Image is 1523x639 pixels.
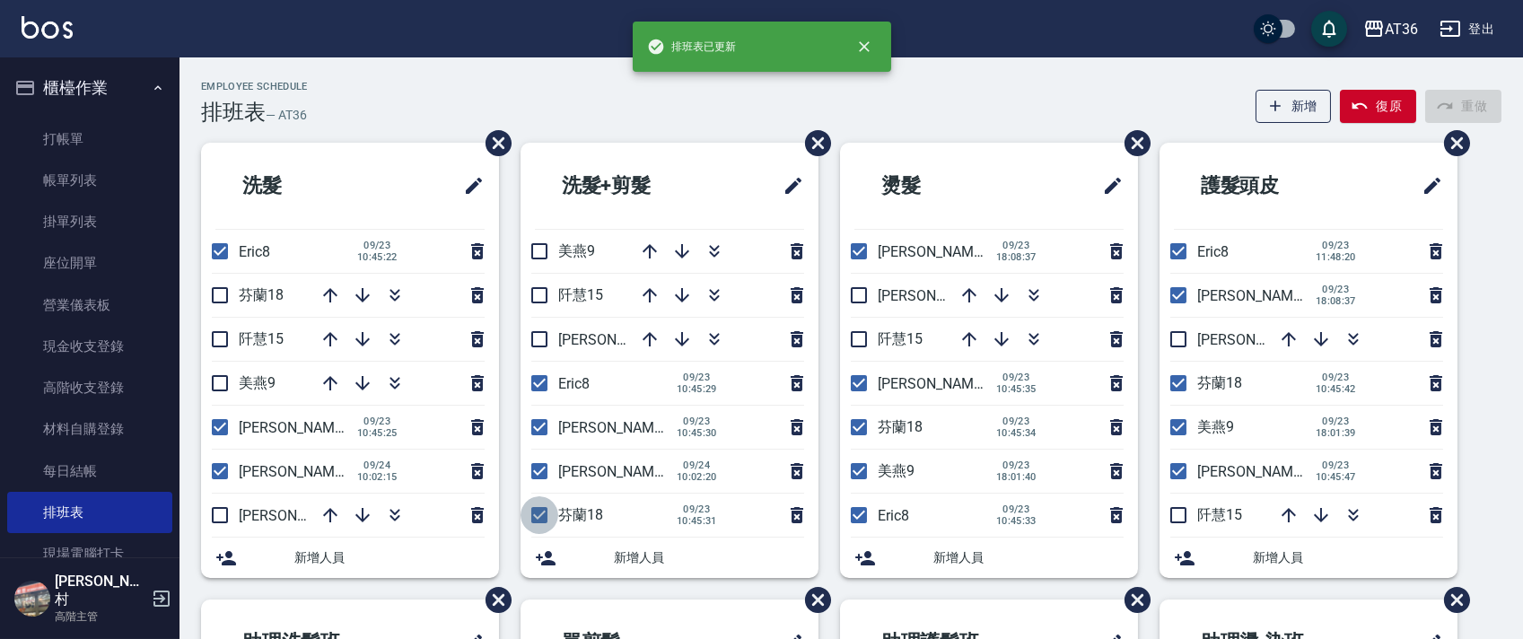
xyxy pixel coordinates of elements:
span: 09/23 [677,416,717,427]
span: [PERSON_NAME]16 [558,331,682,348]
span: 09/23 [677,372,717,383]
a: 打帳單 [7,118,172,160]
span: 18:08:37 [1316,295,1356,307]
a: 高階收支登錄 [7,367,172,408]
span: 10:45:35 [996,383,1037,395]
span: Eric8 [878,507,909,524]
button: AT36 [1356,11,1425,48]
a: 現場電腦打卡 [7,533,172,574]
span: 09/23 [996,416,1037,427]
span: 09/24 [357,460,398,471]
span: 刪除班表 [472,117,514,170]
span: 芬蘭18 [878,418,923,435]
span: 刪除班表 [1111,573,1153,626]
div: 新增人員 [1160,538,1457,578]
span: 09/23 [1316,284,1356,295]
span: [PERSON_NAME]11 [878,375,1002,392]
h2: 洗髮+剪髮 [535,153,724,218]
a: 帳單列表 [7,160,172,201]
span: 修改班表的標題 [772,164,804,207]
button: save [1311,11,1347,47]
span: Eric8 [558,375,590,392]
span: 刪除班表 [792,573,834,626]
span: [PERSON_NAME]11 [558,419,682,436]
a: 材料自購登錄 [7,408,172,450]
h2: Employee Schedule [201,81,308,92]
h2: 洗髮 [215,153,381,218]
h6: — AT36 [266,106,307,125]
span: 新增人員 [614,548,804,567]
span: [PERSON_NAME]6 [878,287,993,304]
div: 新增人員 [840,538,1138,578]
span: 09/23 [677,503,717,515]
span: 刪除班表 [1431,117,1473,170]
span: 刪除班表 [1111,117,1153,170]
span: 09/23 [357,416,398,427]
span: 11:48:20 [1316,251,1356,263]
span: 09/23 [996,372,1037,383]
button: 新增 [1256,90,1332,123]
span: 10:45:29 [677,383,717,395]
span: Eric8 [239,243,270,260]
span: 阡慧15 [1197,506,1242,523]
h2: 護髮頭皮 [1174,153,1359,218]
h5: [PERSON_NAME]村 [55,573,146,608]
span: Eric8 [1197,243,1229,260]
a: 每日結帳 [7,451,172,492]
img: Logo [22,16,73,39]
span: 10:45:34 [996,427,1037,439]
span: [PERSON_NAME]16 [878,243,1002,260]
div: 新增人員 [201,538,499,578]
span: 10:45:25 [357,427,398,439]
span: 10:45:42 [1316,383,1356,395]
span: 10:45:30 [677,427,717,439]
span: 修改班表的標題 [1411,164,1443,207]
span: [PERSON_NAME]11 [1197,463,1321,480]
span: 芬蘭18 [558,506,603,523]
span: 芬蘭18 [239,286,284,303]
a: 座位開單 [7,242,172,284]
span: 美燕9 [558,242,595,259]
h2: 燙髮 [854,153,1020,218]
div: 新增人員 [521,538,818,578]
p: 高階主管 [55,608,146,625]
span: 18:01:40 [996,471,1037,483]
span: 10:02:20 [677,471,717,483]
span: 修改班表的標題 [1091,164,1124,207]
span: 美燕9 [1197,418,1234,435]
span: 新增人員 [1253,548,1443,567]
span: 09/23 [996,503,1037,515]
span: 18:08:37 [996,251,1037,263]
h3: 排班表 [201,100,266,125]
span: 10:45:31 [677,515,717,527]
button: 登出 [1432,13,1501,46]
a: 營業儀表板 [7,284,172,326]
span: 09/23 [1316,416,1356,427]
span: 排班表已更新 [647,38,737,56]
span: 10:45:33 [996,515,1037,527]
span: [PERSON_NAME]6 [239,463,354,480]
a: 掛單列表 [7,201,172,242]
span: 09/24 [677,460,717,471]
span: 阡慧15 [558,286,603,303]
span: 新增人員 [933,548,1124,567]
img: Person [14,581,50,617]
span: 阡慧15 [878,330,923,347]
span: 新增人員 [294,548,485,567]
div: AT36 [1385,18,1418,40]
span: 09/23 [1316,240,1356,251]
span: 09/23 [996,240,1037,251]
span: 刪除班表 [472,573,514,626]
button: 櫃檯作業 [7,65,172,111]
span: 修改班表的標題 [452,164,485,207]
span: 美燕9 [878,462,915,479]
a: 排班表 [7,492,172,533]
span: [PERSON_NAME]11 [239,419,363,436]
span: [PERSON_NAME]6 [1197,331,1313,348]
span: 09/23 [1316,372,1356,383]
span: 09/23 [996,460,1037,471]
span: 10:45:47 [1316,471,1356,483]
span: 09/23 [357,240,398,251]
span: 18:01:39 [1316,427,1356,439]
span: 阡慧15 [239,330,284,347]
